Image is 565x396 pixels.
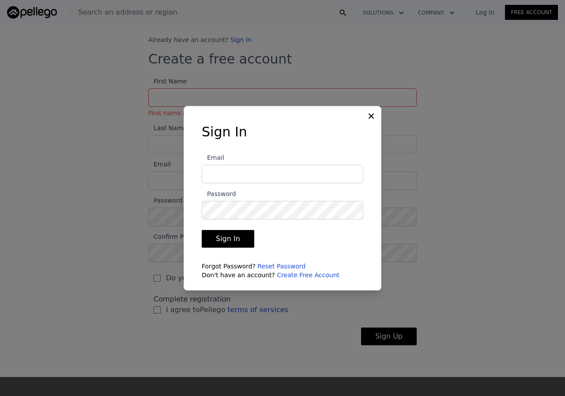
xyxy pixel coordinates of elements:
a: Reset Password [257,263,305,270]
span: Email [202,154,224,161]
button: Sign In [202,230,254,248]
input: Password [202,201,363,219]
input: Email [202,165,363,183]
a: Create Free Account [277,272,339,279]
span: Password [202,190,236,197]
h3: Sign In [202,124,363,140]
div: Forgot Password? Don't have an account? [202,262,363,279]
